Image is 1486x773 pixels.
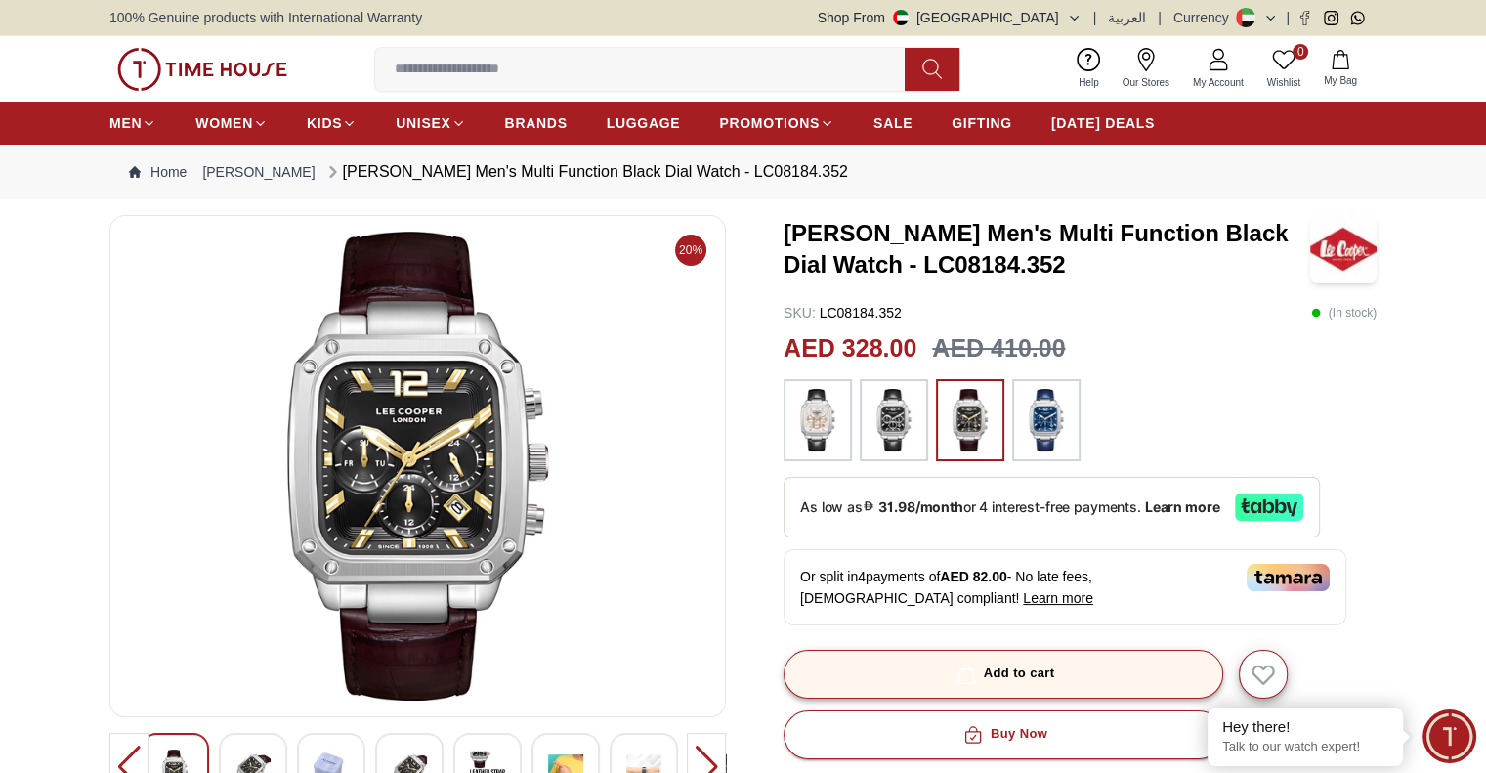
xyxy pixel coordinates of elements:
a: [DATE] DEALS [1051,106,1155,141]
img: Tamara [1247,564,1330,591]
span: BRANDS [505,113,568,133]
img: ... [946,389,995,451]
img: Lee Cooper Men's Multi Function Silver Dial Watch - LC08184.331 [126,232,709,701]
span: UNISEX [396,113,450,133]
div: Chat Widget [1422,709,1476,763]
button: My Bag [1312,46,1369,92]
img: ... [117,48,287,91]
div: Currency [1173,8,1237,27]
button: العربية [1108,8,1146,27]
span: My Bag [1316,73,1365,88]
a: 0Wishlist [1255,44,1312,94]
span: [DATE] DEALS [1051,113,1155,133]
nav: Breadcrumb [109,145,1377,199]
span: AED 82.00 [940,569,1006,584]
h3: [PERSON_NAME] Men's Multi Function Black Dial Watch - LC08184.352 [784,218,1310,280]
span: 20% [675,235,706,266]
a: GIFTING [952,106,1012,141]
a: MEN [109,106,156,141]
div: Or split in 4 payments of - No late fees, [DEMOGRAPHIC_DATA] compliant! [784,549,1346,625]
h3: AED 410.00 [932,330,1065,367]
p: Talk to our watch expert! [1222,739,1388,755]
a: Instagram [1324,11,1338,25]
a: Home [129,162,187,182]
span: | [1286,8,1290,27]
a: Our Stores [1111,44,1181,94]
a: UNISEX [396,106,465,141]
span: 100% Genuine products with International Warranty [109,8,422,27]
button: Buy Now [784,710,1223,759]
div: [PERSON_NAME] Men's Multi Function Black Dial Watch - LC08184.352 [323,160,848,184]
h2: AED 328.00 [784,330,916,367]
span: PROMOTIONS [719,113,820,133]
span: SALE [873,113,913,133]
span: LUGGAGE [607,113,681,133]
a: PROMOTIONS [719,106,834,141]
button: Shop From[GEOGRAPHIC_DATA] [818,8,1082,27]
p: LC08184.352 [784,303,902,322]
button: Add to cart [784,650,1223,699]
span: My Account [1185,75,1252,90]
div: Hey there! [1222,717,1388,737]
span: | [1093,8,1097,27]
a: BRANDS [505,106,568,141]
div: Buy Now [959,723,1047,746]
img: ... [1022,389,1071,451]
p: ( In stock ) [1311,303,1377,322]
a: Facebook [1297,11,1312,25]
span: MEN [109,113,142,133]
img: Lee Cooper Men's Multi Function Black Dial Watch - LC08184.352 [1310,215,1377,283]
span: Help [1071,75,1107,90]
div: Add to cart [953,663,1055,685]
img: United Arab Emirates [893,10,909,25]
span: Our Stores [1115,75,1177,90]
a: Whatsapp [1350,11,1365,25]
img: ... [793,389,842,451]
a: WOMEN [195,106,268,141]
span: GIFTING [952,113,1012,133]
img: ... [870,389,918,451]
span: Learn more [1023,590,1093,606]
a: KIDS [307,106,357,141]
span: Wishlist [1259,75,1308,90]
span: WOMEN [195,113,253,133]
span: 0 [1293,44,1308,60]
a: [PERSON_NAME] [202,162,315,182]
span: | [1158,8,1162,27]
span: SKU : [784,305,816,321]
a: LUGGAGE [607,106,681,141]
a: Help [1067,44,1111,94]
a: SALE [873,106,913,141]
span: KIDS [307,113,342,133]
